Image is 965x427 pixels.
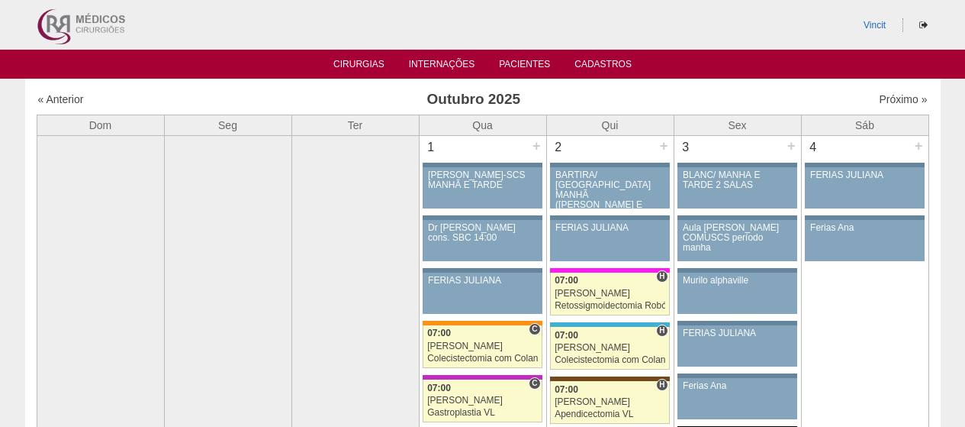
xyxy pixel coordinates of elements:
span: Hospital [656,379,667,391]
div: Key: Aviso [805,163,924,167]
th: Ter [291,115,419,135]
div: BARTIRA/ [GEOGRAPHIC_DATA] MANHÃ ([PERSON_NAME] E ANA)/ SANTA JOANA -TARDE [555,170,664,231]
div: Aula [PERSON_NAME] COMUSCS período manha [683,223,792,254]
span: 07:00 [555,384,578,395]
div: Key: Aviso [423,215,542,220]
a: Próximo » [879,93,927,105]
i: Sair [919,21,928,30]
a: [PERSON_NAME]-SCS MANHÃ E TARDE [423,167,542,209]
div: 3 [674,136,698,159]
div: Key: Aviso [677,374,796,378]
a: Internações [409,59,475,74]
span: 07:00 [427,328,451,338]
a: Ferias Ana [677,378,796,419]
div: + [658,136,671,156]
a: Aula [PERSON_NAME] COMUSCS período manha [677,220,796,261]
div: FERIAS JULIANA [555,223,664,233]
a: Dr [PERSON_NAME] cons. SBC 14:00 [423,220,542,261]
th: Seg [164,115,291,135]
a: Cadastros [574,59,632,74]
div: Apendicectomia VL [555,409,665,419]
th: Sex [674,115,801,135]
div: Retossigmoidectomia Robótica [555,301,665,311]
div: 4 [802,136,825,159]
div: 1 [420,136,443,159]
span: 07:00 [427,383,451,393]
div: Key: Aviso [805,215,924,220]
div: [PERSON_NAME] [555,289,665,299]
a: H 07:00 [PERSON_NAME] Retossigmoidectomia Robótica [550,273,669,315]
a: H 07:00 [PERSON_NAME] Apendicectomia VL [550,381,669,424]
div: Key: São Luiz - SCS [423,321,542,325]
div: FERIAS JULIANA [810,170,919,180]
span: Consultório [529,377,540,390]
div: [PERSON_NAME]-SCS MANHÃ E TARDE [428,170,537,190]
a: Ferias Ana [805,220,924,261]
a: C 07:00 [PERSON_NAME] Gastroplastia VL [423,380,542,422]
div: FERIAS JULIANA [683,328,792,338]
a: Cirurgias [333,59,384,74]
div: Dr [PERSON_NAME] cons. SBC 14:00 [428,223,537,243]
div: Gastroplastia VL [427,408,538,418]
a: BLANC/ MANHÃ E TARDE 2 SALAS [677,167,796,209]
div: BLANC/ MANHÃ E TARDE 2 SALAS [683,170,792,190]
span: Consultório [529,323,540,335]
div: Colecistectomia com Colangiografia VL [555,355,665,365]
a: C 07:00 [PERSON_NAME] Colecistectomia com Colangiografia VL [423,325,542,368]
div: Ferias Ana [683,381,792,391]
div: Key: Santa Joana [550,377,669,381]
div: Key: Aviso [677,321,796,325]
div: [PERSON_NAME] [555,343,665,353]
div: Key: Pro Matre [550,268,669,273]
th: Qui [546,115,674,135]
a: FERIAS JULIANA [805,167,924,209]
div: FERIAS JULIANA [428,276,537,286]
div: Key: Aviso [677,163,796,167]
div: [PERSON_NAME] [427,341,538,351]
div: + [785,136,798,156]
a: FERIAS JULIANA [423,273,542,314]
th: Qua [419,115,546,135]
span: Hospital [656,325,667,337]
a: Murilo alphaville [677,273,796,314]
div: 2 [547,136,571,159]
div: Key: Aviso [423,268,542,273]
div: [PERSON_NAME] [427,396,538,406]
div: Key: Aviso [423,163,542,167]
a: H 07:00 [PERSON_NAME] Colecistectomia com Colangiografia VL [550,327,669,370]
a: BARTIRA/ [GEOGRAPHIC_DATA] MANHÃ ([PERSON_NAME] E ANA)/ SANTA JOANA -TARDE [550,167,669,209]
div: Key: Neomater [550,322,669,327]
div: Key: Aviso [677,268,796,273]
th: Sáb [801,115,928,135]
div: Key: Aviso [550,215,669,220]
span: 07:00 [555,330,578,341]
div: Key: Aviso [677,215,796,220]
a: FERIAS JULIANA [677,325,796,367]
div: + [912,136,925,156]
div: Key: Maria Braido [423,375,542,380]
div: Colecistectomia com Colangiografia VL [427,354,538,364]
div: [PERSON_NAME] [555,397,665,407]
div: Key: Aviso [550,163,669,167]
h3: Outubro 2025 [251,89,696,111]
th: Dom [37,115,164,135]
a: FERIAS JULIANA [550,220,669,261]
div: Ferias Ana [810,223,919,233]
a: Pacientes [499,59,550,74]
a: Vincit [864,20,886,31]
div: Murilo alphaville [683,276,792,286]
span: Hospital [656,270,667,283]
a: « Anterior [38,93,84,105]
div: + [530,136,543,156]
span: 07:00 [555,275,578,286]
